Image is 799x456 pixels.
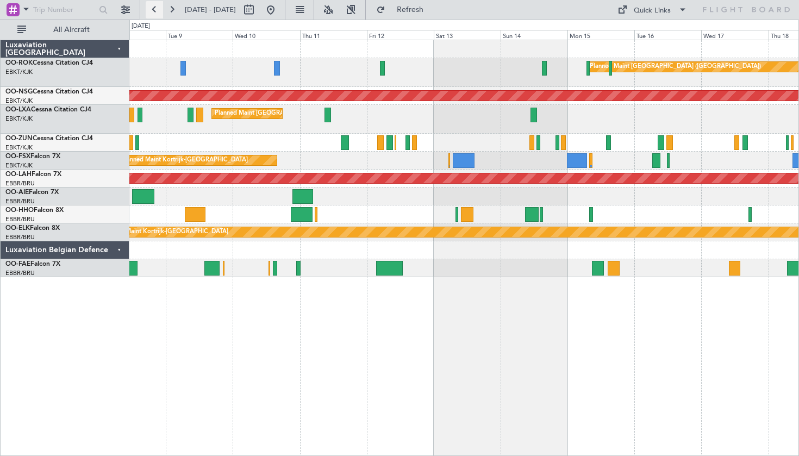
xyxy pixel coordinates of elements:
a: OO-HHOFalcon 8X [5,207,64,214]
div: Planned Maint [GEOGRAPHIC_DATA] ([GEOGRAPHIC_DATA]) [590,59,761,75]
a: EBBR/BRU [5,197,35,205]
div: Planned Maint [GEOGRAPHIC_DATA] ([GEOGRAPHIC_DATA] National) [215,105,411,122]
span: OO-LXA [5,107,31,113]
div: Wed 17 [701,30,768,40]
span: OO-FSX [5,153,30,160]
button: Quick Links [612,1,692,18]
div: Wed 10 [233,30,299,40]
a: OO-FSXFalcon 7X [5,153,60,160]
a: OO-FAEFalcon 7X [5,261,60,267]
span: OO-ZUN [5,135,33,142]
a: OO-ZUNCessna Citation CJ4 [5,135,93,142]
a: EBKT/KJK [5,161,33,170]
input: Trip Number [33,2,96,18]
a: OO-AIEFalcon 7X [5,189,59,196]
div: Tue 9 [166,30,233,40]
a: EBBR/BRU [5,269,35,277]
span: Refresh [388,6,433,14]
div: [DATE] [132,22,150,31]
div: Sat 13 [434,30,501,40]
div: Thu 11 [300,30,367,40]
button: All Aircraft [12,21,118,39]
a: EBBR/BRU [5,215,35,223]
span: OO-ROK [5,60,33,66]
span: OO-FAE [5,261,30,267]
a: OO-NSGCessna Citation CJ4 [5,89,93,95]
a: OO-ELKFalcon 8X [5,225,60,232]
span: OO-NSG [5,89,33,95]
div: Fri 12 [367,30,434,40]
div: Planned Maint Kortrijk-[GEOGRAPHIC_DATA] [121,152,248,168]
div: Tue 16 [634,30,701,40]
button: Refresh [371,1,436,18]
div: Quick Links [634,5,671,16]
div: Sun 14 [501,30,567,40]
span: [DATE] - [DATE] [185,5,236,15]
div: Planned Maint Kortrijk-[GEOGRAPHIC_DATA] [102,224,228,240]
a: EBBR/BRU [5,233,35,241]
div: Mon 8 [99,30,166,40]
span: OO-AIE [5,189,29,196]
a: OO-LAHFalcon 7X [5,171,61,178]
a: OO-LXACessna Citation CJ4 [5,107,91,113]
a: EBKT/KJK [5,115,33,123]
span: OO-LAH [5,171,32,178]
a: OO-ROKCessna Citation CJ4 [5,60,93,66]
a: EBKT/KJK [5,143,33,152]
span: All Aircraft [28,26,115,34]
a: EBKT/KJK [5,68,33,76]
a: EBKT/KJK [5,97,33,105]
div: Mon 15 [567,30,634,40]
span: OO-ELK [5,225,30,232]
a: EBBR/BRU [5,179,35,188]
span: OO-HHO [5,207,34,214]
